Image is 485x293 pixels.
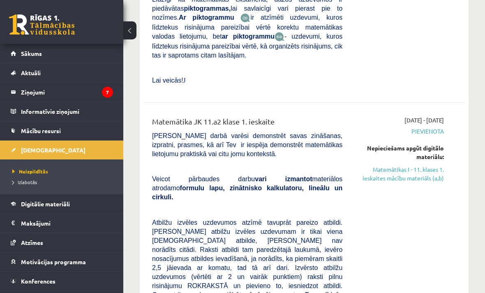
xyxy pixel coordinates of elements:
a: Informatīvie ziņojumi [11,102,113,121]
a: Aktuāli [11,63,113,82]
span: Atzīmes [21,239,43,246]
b: ar piktogrammu [222,33,275,40]
img: JfuEzvunn4EvwAAAAASUVORK5CYII= [240,13,250,23]
legend: Ziņojumi [21,83,113,102]
span: Lai veicās! [152,77,183,84]
b: vari izmantot [255,175,312,182]
a: Atzīmes [11,233,113,252]
i: 7 [102,87,113,98]
a: Sākums [11,44,113,63]
a: Izlabotās [12,178,115,186]
a: [DEMOGRAPHIC_DATA] [11,141,113,159]
a: Maksājumi [11,214,113,233]
span: [PERSON_NAME] darbā varēsi demonstrēt savas zināšanas, izpratni, prasmes, kā arī Tev ir iespēja d... [152,132,342,157]
span: [DEMOGRAPHIC_DATA] [21,146,85,154]
a: Mācību resursi [11,121,113,140]
span: Izlabotās [12,179,37,185]
a: Digitālie materiāli [11,194,113,213]
legend: Informatīvie ziņojumi [21,102,113,121]
span: [DATE] - [DATE] [404,116,444,125]
span: Mācību resursi [21,127,61,134]
a: Rīgas 1. Tālmācības vidusskola [9,14,75,35]
b: formulu lapu, zinātnisko kalkulatoru, lineālu un cirkuli. [152,185,342,201]
a: Ziņojumi7 [11,83,113,102]
span: Motivācijas programma [21,258,86,265]
b: Ar piktogrammu [179,14,234,21]
span: Aktuāli [21,69,41,76]
span: Neizpildītās [12,168,48,175]
a: Matemātikas I - 11. klases 1. ieskaites mācību materiāls (a,b) [355,165,444,182]
span: J [183,77,186,84]
a: Konferences [11,272,113,291]
span: Digitālie materiāli [21,200,70,208]
span: Pievienota [355,127,444,136]
div: Nepieciešams apgūt digitālo materiālu: [355,144,444,161]
legend: Maksājumi [21,214,113,233]
span: Konferences [21,277,55,285]
span: ir atzīmēti uzdevumi, kuros līdztekus risinājuma pareizībai vērtē korektu matemātikas valodas lie... [152,14,342,40]
img: wKvN42sLe3LLwAAAABJRU5ErkJggg== [275,32,284,42]
span: Sākums [21,50,42,57]
span: Veicot pārbaudes darbu materiālos atrodamo [152,175,342,201]
a: Motivācijas programma [11,252,113,271]
div: Matemātika JK 11.a2 klase 1. ieskaite [152,116,342,131]
b: piktogrammas, [184,5,231,12]
a: Neizpildītās [12,168,115,175]
span: - uzdevumi, kuros līdztekus risinājuma pareizībai vērtē, kā organizēts risinājums, cik tas ir sap... [152,33,342,59]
